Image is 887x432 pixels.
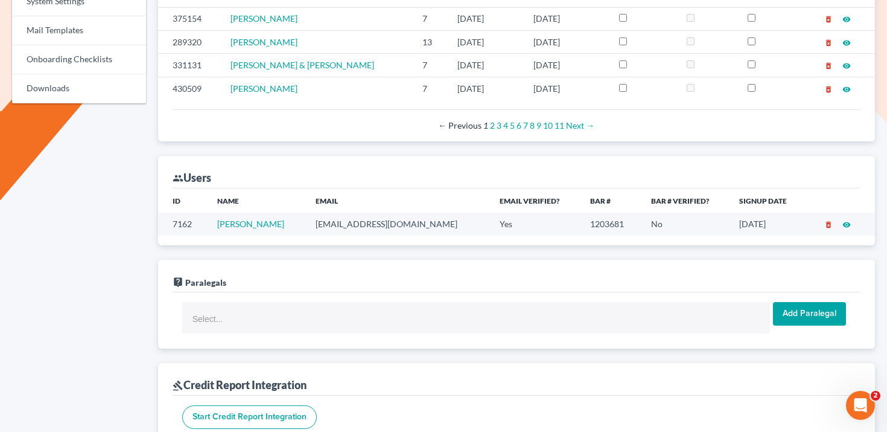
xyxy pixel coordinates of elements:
[173,170,211,185] div: Users
[524,54,609,77] td: [DATE]
[842,62,851,70] i: visibility
[490,120,495,131] a: Page 2
[580,189,641,213] th: Bar #
[536,120,541,131] a: Page 9
[842,221,851,229] i: visibility
[12,45,146,74] a: Onboarding Checklists
[641,189,730,213] th: Bar # Verified?
[842,13,851,24] a: visibility
[842,83,851,94] a: visibility
[524,7,609,30] td: [DATE]
[842,15,851,24] i: visibility
[158,7,221,30] td: 375154
[12,16,146,45] a: Mail Templates
[846,391,875,420] iframe: Intercom live chat
[158,189,208,213] th: ID
[483,120,488,131] em: Page 1
[824,221,833,229] i: delete_forever
[503,120,508,131] a: Page 4
[173,378,307,392] div: Credit Report Integration
[524,77,609,100] td: [DATE]
[824,60,833,70] a: delete_forever
[448,54,524,77] td: [DATE]
[448,77,524,100] td: [DATE]
[824,62,833,70] i: delete_forever
[824,85,833,94] i: delete_forever
[824,219,833,229] a: delete_forever
[543,120,553,131] a: Page 10
[173,173,183,184] i: group
[842,219,851,229] a: visibility
[530,120,535,131] a: Page 8
[824,83,833,94] a: delete_forever
[208,189,306,213] th: Name
[824,37,833,47] a: delete_forever
[641,213,730,235] td: No
[510,120,515,131] a: Page 5
[413,77,448,100] td: 7
[230,37,297,47] a: [PERSON_NAME]
[730,213,806,235] td: [DATE]
[824,39,833,47] i: delete_forever
[230,13,297,24] a: [PERSON_NAME]
[158,30,221,53] td: 289320
[555,120,564,131] a: Page 11
[824,13,833,24] a: delete_forever
[413,7,448,30] td: 7
[182,120,851,132] div: Pagination
[413,54,448,77] td: 7
[490,189,580,213] th: Email Verified?
[773,302,846,326] input: Add Paralegal
[580,213,641,235] td: 1203681
[824,15,833,24] i: delete_forever
[182,405,317,430] input: Start Credit Report Integration
[413,30,448,53] td: 13
[842,39,851,47] i: visibility
[158,213,208,235] td: 7162
[173,277,183,288] i: live_help
[730,189,806,213] th: Signup Date
[185,277,226,288] span: Paralegals
[842,85,851,94] i: visibility
[158,54,221,77] td: 331131
[306,189,490,213] th: Email
[871,391,880,401] span: 2
[230,60,374,70] a: [PERSON_NAME] & [PERSON_NAME]
[842,60,851,70] a: visibility
[217,219,284,229] a: [PERSON_NAME]
[12,74,146,103] a: Downloads
[158,77,221,100] td: 430509
[230,83,297,94] a: [PERSON_NAME]
[448,30,524,53] td: [DATE]
[497,120,501,131] a: Page 3
[490,213,580,235] td: Yes
[842,37,851,47] a: visibility
[566,120,594,131] a: Next page
[517,120,521,131] a: Page 6
[438,120,482,131] span: Previous page
[448,7,524,30] td: [DATE]
[524,30,609,53] td: [DATE]
[306,213,490,235] td: [EMAIL_ADDRESS][DOMAIN_NAME]
[523,120,528,131] a: Page 7
[173,380,183,391] i: gavel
